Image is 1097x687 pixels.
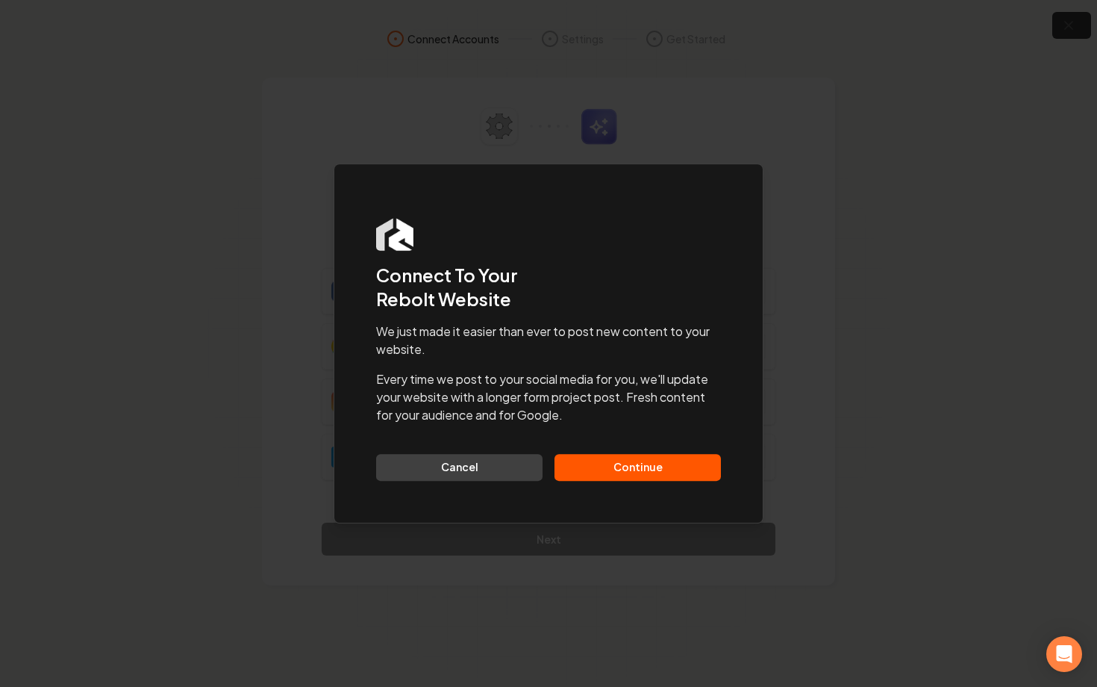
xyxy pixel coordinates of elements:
h2: Connect To Your Rebolt Website [376,263,721,311]
button: Continue [554,454,721,481]
button: Cancel [376,454,543,481]
p: We just made it easier than ever to post new content to your website. [376,323,721,358]
p: Every time we post to your social media for you, we'll update your website with a longer form pro... [376,370,721,424]
img: Rebolt Logo [376,218,413,251]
